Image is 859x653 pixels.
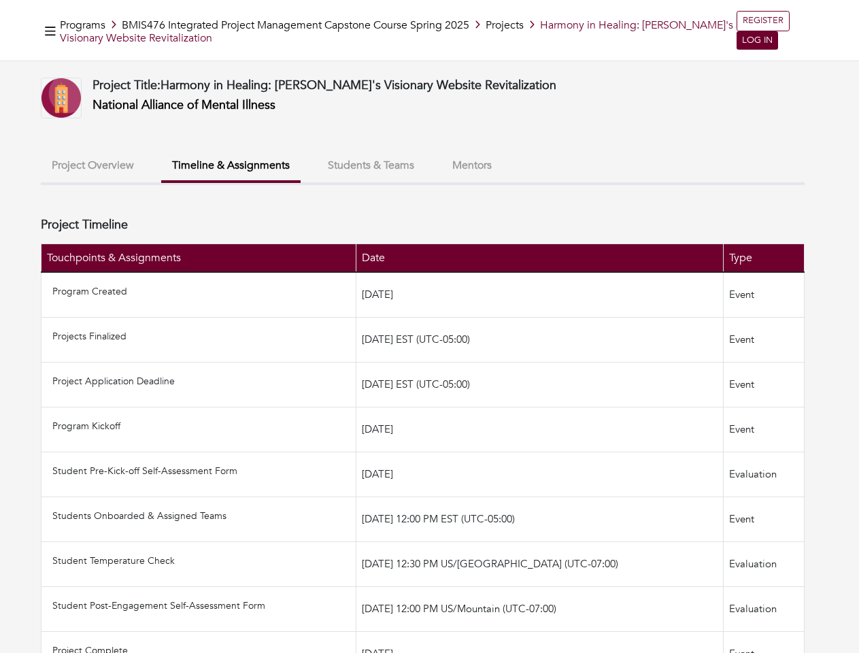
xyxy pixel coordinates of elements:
[723,244,804,272] th: Type
[317,151,425,180] button: Students & Teams
[52,419,350,433] p: Program Kickoff
[161,151,301,183] button: Timeline & Assignments
[41,78,82,118] img: Company-Icon-7f8a26afd1715722aa5ae9dc11300c11ceeb4d32eda0db0d61c21d11b95ecac6.png
[441,151,503,180] button: Mentors
[52,464,350,478] p: Student Pre-Kick-off Self-Assessment Form
[52,284,350,299] p: Program Created
[52,509,350,523] p: Students Onboarded & Assigned Teams
[356,541,724,586] td: [DATE] 12:30 PM US/[GEOGRAPHIC_DATA] (UTC-07:00)
[52,329,350,344] p: Projects Finalized
[356,272,724,318] td: [DATE]
[737,11,790,31] a: REGISTER
[60,18,105,33] a: Programs
[92,78,556,93] h4: Project Title:
[356,497,724,541] td: [DATE] 12:00 PM EST (UTC-05:00)
[356,244,724,272] th: Date
[356,317,724,362] td: [DATE] EST (UTC-05:00)
[356,362,724,407] td: [DATE] EST (UTC-05:00)
[60,18,733,46] span: Harmony in Healing: [PERSON_NAME]'s Visionary Website Revitalization
[723,586,804,631] td: Evaluation
[92,97,275,114] a: National Alliance of Mental Illness
[486,18,524,33] a: Projects
[41,244,356,272] th: Touchpoints & Assignments
[723,541,804,586] td: Evaluation
[356,407,724,452] td: [DATE]
[723,452,804,497] td: Evaluation
[723,317,804,362] td: Event
[723,497,804,541] td: Event
[723,362,804,407] td: Event
[723,407,804,452] td: Event
[52,599,350,613] p: Student Post-Engagement Self-Assessment Form
[356,452,724,497] td: [DATE]
[52,554,350,568] p: Student Temperature Check
[723,272,804,318] td: Event
[161,77,556,94] span: Harmony in Healing: [PERSON_NAME]'s Visionary Website Revitalization
[41,218,128,233] h4: Project Timeline
[356,586,724,631] td: [DATE] 12:00 PM US/Mountain (UTC-07:00)
[41,151,145,180] button: Project Overview
[52,374,350,388] p: Project Application Deadline
[122,18,469,33] a: BMIS476 Integrated Project Management Capstone Course Spring 2025
[737,31,778,50] a: LOG IN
